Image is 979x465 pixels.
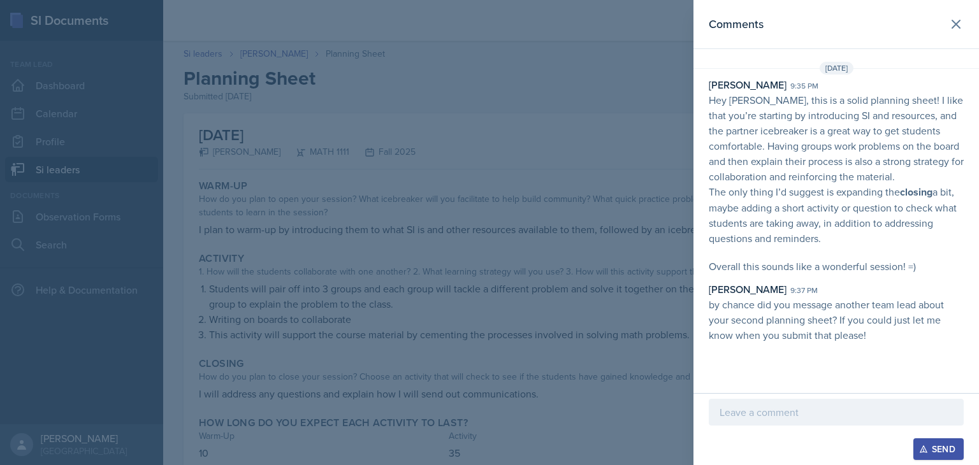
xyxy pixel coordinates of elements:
[709,282,787,297] div: [PERSON_NAME]
[709,259,964,274] p: Overall this sounds like a wonderful session! =)
[790,80,818,92] div: 9:35 pm
[709,77,787,92] div: [PERSON_NAME]
[709,297,964,343] p: by chance did you message another team lead about your second planning sheet? If you could just l...
[922,444,955,454] div: Send
[709,184,964,246] p: The only thing I’d suggest is expanding the a bit, maybe adding a short activity or question to c...
[709,92,964,184] p: Hey [PERSON_NAME], this is a solid planning sheet! I like that you’re starting by introducing SI ...
[820,62,853,75] span: [DATE]
[913,438,964,460] button: Send
[709,15,764,33] h2: Comments
[900,185,932,199] strong: closing
[790,285,818,296] div: 9:37 pm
